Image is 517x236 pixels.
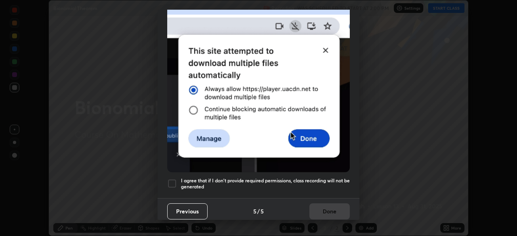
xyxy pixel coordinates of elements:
[253,207,256,215] h4: 5
[257,207,260,215] h4: /
[167,203,208,219] button: Previous
[181,178,350,190] h5: I agree that if I don't provide required permissions, class recording will not be generated
[261,207,264,215] h4: 5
